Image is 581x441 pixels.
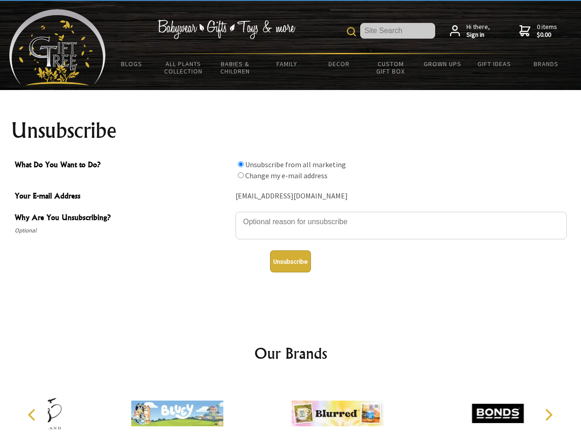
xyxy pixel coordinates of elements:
input: Site Search [360,23,435,39]
label: Unsubscribe from all marketing [245,160,346,169]
a: Hi there,Sign in [450,23,490,39]
a: Brands [520,54,572,73]
span: What Do You Want to Do? [15,159,231,172]
strong: $0.00 [537,31,557,39]
span: Hi there, [466,23,490,39]
a: 0 items$0.00 [519,23,557,39]
span: 0 items [537,23,557,39]
textarea: Why Are You Unsubscribing? [236,212,567,239]
button: Previous [23,405,43,425]
span: Your E-mail Address [15,190,231,204]
img: Babywear - Gifts - Toys & more [157,20,295,39]
a: Grown Ups [416,54,468,73]
input: What Do You Want to Do? [238,172,244,178]
a: Family [261,54,313,73]
button: Next [538,405,558,425]
img: product search [347,27,356,36]
h2: Our Brands [18,342,563,364]
div: [EMAIL_ADDRESS][DOMAIN_NAME] [236,189,567,204]
a: Decor [313,54,365,73]
button: Unsubscribe [270,250,311,272]
a: All Plants Collection [158,54,210,81]
a: Babies & Children [209,54,261,81]
span: Optional [15,225,231,236]
span: Why Are You Unsubscribing? [15,212,231,225]
a: Custom Gift Box [365,54,417,81]
a: BLOGS [106,54,158,73]
h1: Unsubscribe [11,119,570,141]
strong: Sign in [466,31,490,39]
img: Babyware - Gifts - Toys and more... [9,9,106,85]
label: Change my e-mail address [245,171,328,180]
input: What Do You Want to Do? [238,161,244,167]
a: Gift Ideas [468,54,520,73]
